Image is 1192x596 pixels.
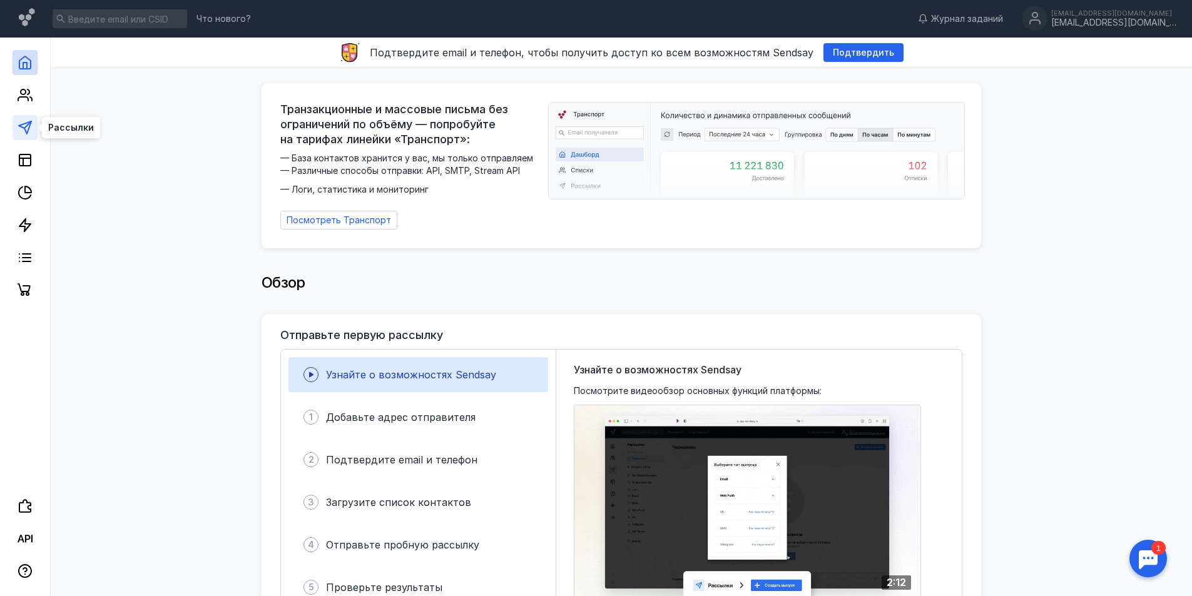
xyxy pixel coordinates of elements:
[28,8,43,21] div: 1
[1051,9,1176,17] div: [EMAIL_ADDRESS][DOMAIN_NAME]
[48,123,94,132] span: Рассылки
[196,14,251,23] span: Что нового?
[326,411,476,423] span: Добавьте адрес отправителя
[287,215,391,226] span: Посмотреть Транспорт
[931,13,1003,25] span: Журнал заданий
[574,385,822,397] span: Посмотрите видеообзор основных функций платформы:
[308,581,314,593] span: 5
[280,211,397,230] a: Посмотреть Транспорт
[574,362,741,377] span: Узнайте о возможностях Sendsay
[326,496,471,508] span: Загрузите список контактов
[53,9,187,28] input: Введите email или CSID
[326,368,496,381] span: Узнайте о возможностях Sendsay
[326,538,479,551] span: Отправьте пробную рассылку
[262,273,305,291] span: Обзор
[823,43,904,62] button: Подтвердить
[1051,18,1176,28] div: [EMAIL_ADDRESS][DOMAIN_NAME]
[308,538,314,551] span: 4
[912,13,1009,25] a: Журнал заданий
[882,575,911,590] div: 2:12
[308,496,314,508] span: 3
[280,329,443,341] h3: Отправьте первую рассылку
[308,453,314,466] span: 2
[190,14,257,23] a: Что нового?
[309,411,313,423] span: 1
[326,453,477,466] span: Подтвердите email и телефон
[833,48,894,58] span: Подтвердить
[280,102,541,147] span: Транзакционные и массовые письма без ограничений по объёму — попробуйте на тарифах линейки «Транс...
[326,581,442,593] span: Проверьте результаты
[549,103,964,199] img: dashboard-transport-banner
[370,46,813,59] span: Подтвердите email и телефон, чтобы получить доступ ко всем возможностям Sendsay
[280,152,541,196] span: — База контактов хранится у вас, мы только отправляем — Различные способы отправки: API, SMTP, St...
